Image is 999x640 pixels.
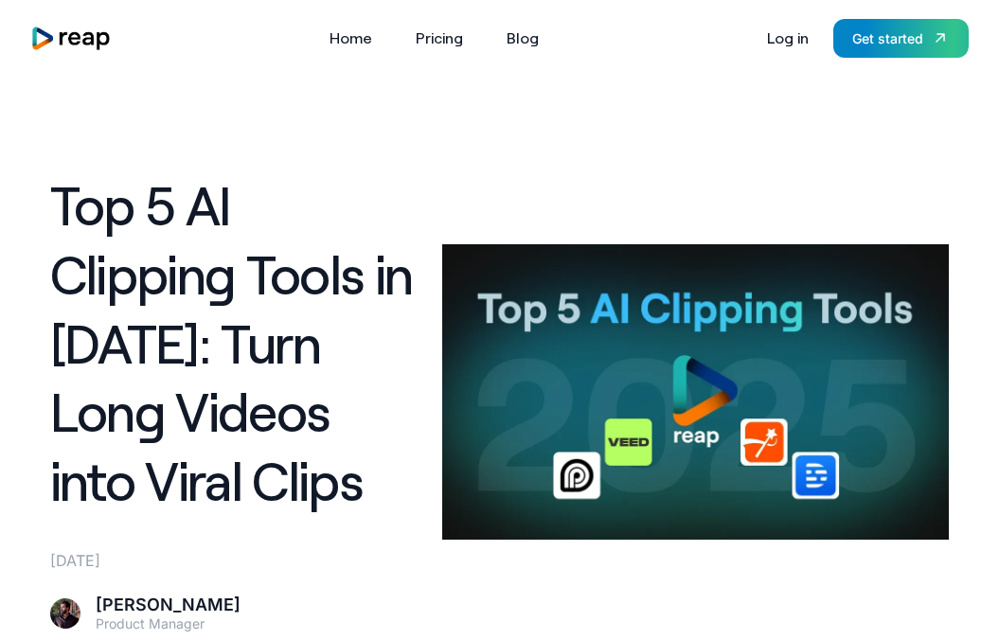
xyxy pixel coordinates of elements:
[50,170,420,515] h1: Top 5 AI Clipping Tools in [DATE]: Turn Long Videos into Viral Clips
[852,28,923,48] div: Get started
[406,23,473,53] a: Pricing
[96,615,241,632] div: Product Manager
[96,595,241,616] div: [PERSON_NAME]
[50,549,420,572] div: [DATE]
[497,23,548,53] a: Blog
[30,26,112,51] a: home
[758,23,818,53] a: Log in
[320,23,382,53] a: Home
[30,26,112,51] img: reap logo
[833,19,969,58] a: Get started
